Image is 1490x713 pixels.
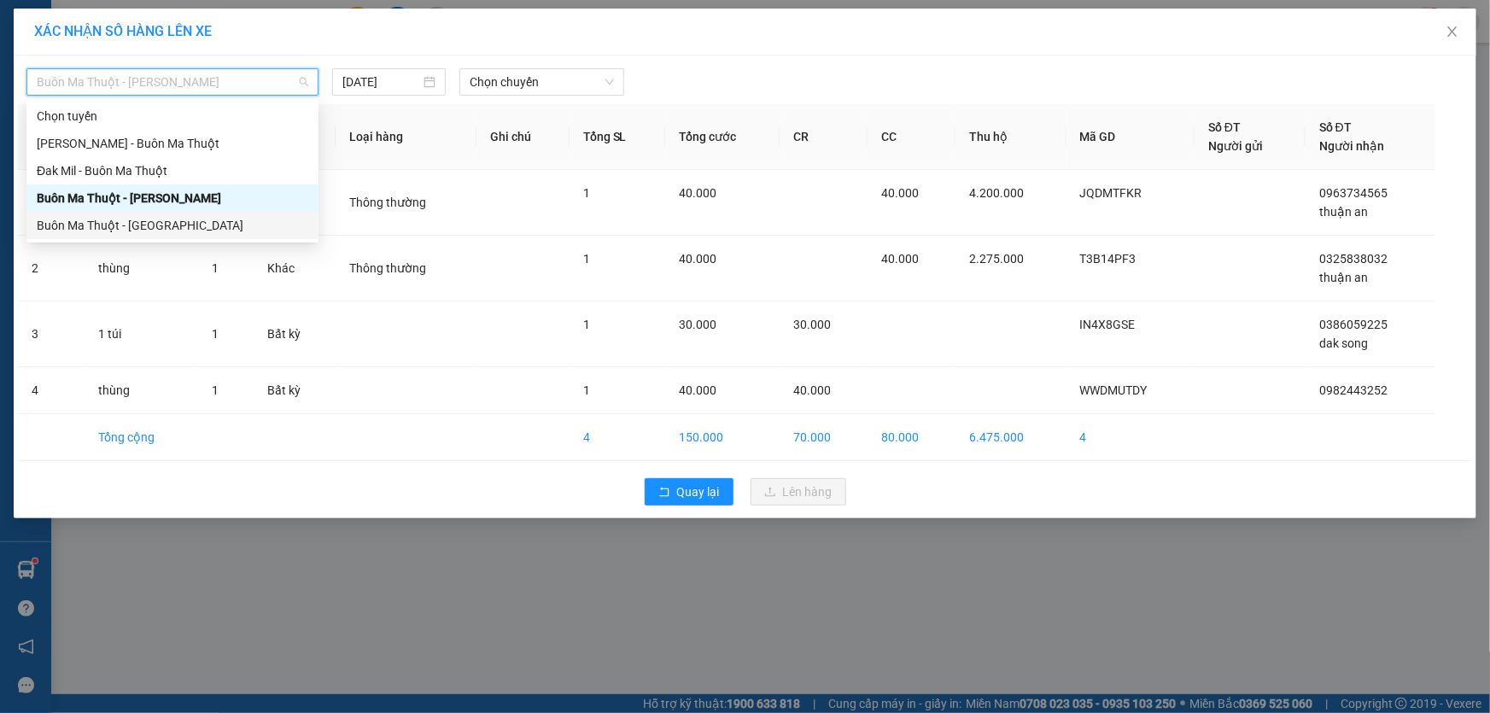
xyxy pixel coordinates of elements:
[37,134,308,153] div: [PERSON_NAME] - Buôn Ma Thuột
[1208,120,1241,134] span: Số ĐT
[85,301,199,367] td: 1 túi
[1319,120,1352,134] span: Số ĐT
[1319,252,1388,266] span: 0325838032
[18,367,85,414] td: 4
[881,186,919,200] span: 40.000
[658,486,670,500] span: rollback
[470,69,614,95] span: Chọn chuyến
[34,23,212,39] span: XÁC NHẬN SỐ HÀNG LÊN XE
[881,252,919,266] span: 40.000
[254,301,336,367] td: Bất kỳ
[665,414,780,461] td: 150.000
[583,318,590,331] span: 1
[254,236,336,301] td: Khác
[780,104,868,170] th: CR
[18,104,85,170] th: STT
[969,186,1024,200] span: 4.200.000
[85,236,199,301] td: thùng
[665,104,780,170] th: Tổng cước
[1319,383,1388,397] span: 0982443252
[212,327,219,341] span: 1
[18,170,85,236] td: 1
[26,102,318,130] div: Chọn tuyến
[645,478,733,506] button: rollbackQuay lại
[1319,186,1388,200] span: 0963734565
[26,184,318,212] div: Buôn Ma Thuột - Đak Mil
[583,252,590,266] span: 1
[85,367,199,414] td: thùng
[679,252,716,266] span: 40.000
[1066,414,1195,461] td: 4
[955,104,1066,170] th: Thu hộ
[26,212,318,239] div: Buôn Ma Thuột - Gia Nghĩa
[18,301,85,367] td: 3
[37,107,308,126] div: Chọn tuyến
[583,383,590,397] span: 1
[955,414,1066,461] td: 6.475.000
[342,73,420,91] input: 12/08/2025
[868,414,955,461] td: 80.000
[1319,318,1388,331] span: 0386059225
[254,367,336,414] td: Bất kỳ
[793,383,831,397] span: 40.000
[679,318,716,331] span: 30.000
[1319,336,1368,350] span: dak song
[212,261,219,275] span: 1
[583,186,590,200] span: 1
[26,130,318,157] div: Gia Nghĩa - Buôn Ma Thuột
[1080,186,1142,200] span: JQDMTFKR
[780,414,868,461] td: 70.000
[1319,205,1368,219] span: thuận an
[570,104,665,170] th: Tổng SL
[679,383,716,397] span: 40.000
[37,189,308,207] div: Buôn Ma Thuột - [PERSON_NAME]
[1080,252,1136,266] span: T3B14PF3
[37,216,308,235] div: Buôn Ma Thuột - [GEOGRAPHIC_DATA]
[1319,139,1384,153] span: Người nhận
[969,252,1024,266] span: 2.275.000
[85,414,199,461] td: Tổng cộng
[476,104,569,170] th: Ghi chú
[336,170,476,236] td: Thông thường
[37,161,308,180] div: Đak Mil - Buôn Ma Thuột
[1080,383,1148,397] span: WWDMUTDY
[793,318,831,331] span: 30.000
[1080,318,1136,331] span: IN4X8GSE
[1319,271,1368,284] span: thuận an
[336,104,476,170] th: Loại hàng
[1446,25,1459,38] span: close
[1429,9,1476,56] button: Close
[18,236,85,301] td: 2
[679,186,716,200] span: 40.000
[37,69,308,95] span: Buôn Ma Thuột - Đak Mil
[868,104,955,170] th: CC
[677,482,720,501] span: Quay lại
[26,157,318,184] div: Đak Mil - Buôn Ma Thuột
[751,478,846,506] button: uploadLên hàng
[212,383,219,397] span: 1
[1066,104,1195,170] th: Mã GD
[1208,139,1263,153] span: Người gửi
[336,236,476,301] td: Thông thường
[570,414,665,461] td: 4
